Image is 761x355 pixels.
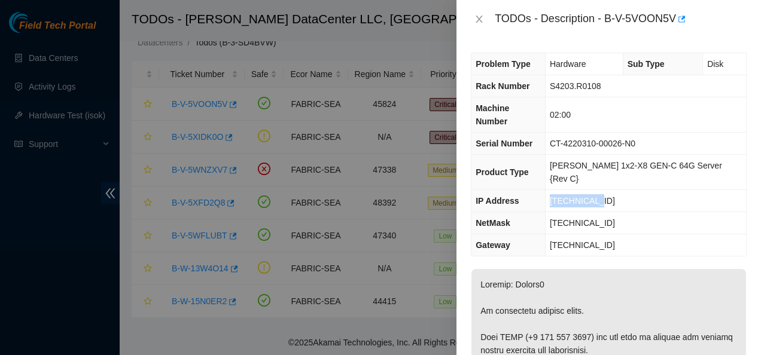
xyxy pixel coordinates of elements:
[476,139,532,148] span: Serial Number
[550,240,615,250] span: [TECHNICAL_ID]
[476,81,529,91] span: Rack Number
[550,161,722,183] span: [PERSON_NAME] 1x2-X8 GEN-C 64G Server {Rev C}
[476,103,509,126] span: Machine Number
[550,218,615,228] span: [TECHNICAL_ID]
[476,240,510,250] span: Gateway
[476,59,531,69] span: Problem Type
[550,59,586,69] span: Hardware
[495,10,747,29] div: TODOs - Description - B-V-5VOON5V
[550,81,601,91] span: S4203.R0108
[476,196,519,206] span: IP Address
[474,14,484,24] span: close
[476,167,528,177] span: Product Type
[471,14,488,25] button: Close
[707,59,723,69] span: Disk
[550,110,571,120] span: 02:00
[550,196,615,206] span: [TECHNICAL_ID]
[628,59,665,69] span: Sub Type
[476,218,510,228] span: NetMask
[550,139,635,148] span: CT-4220310-00026-N0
